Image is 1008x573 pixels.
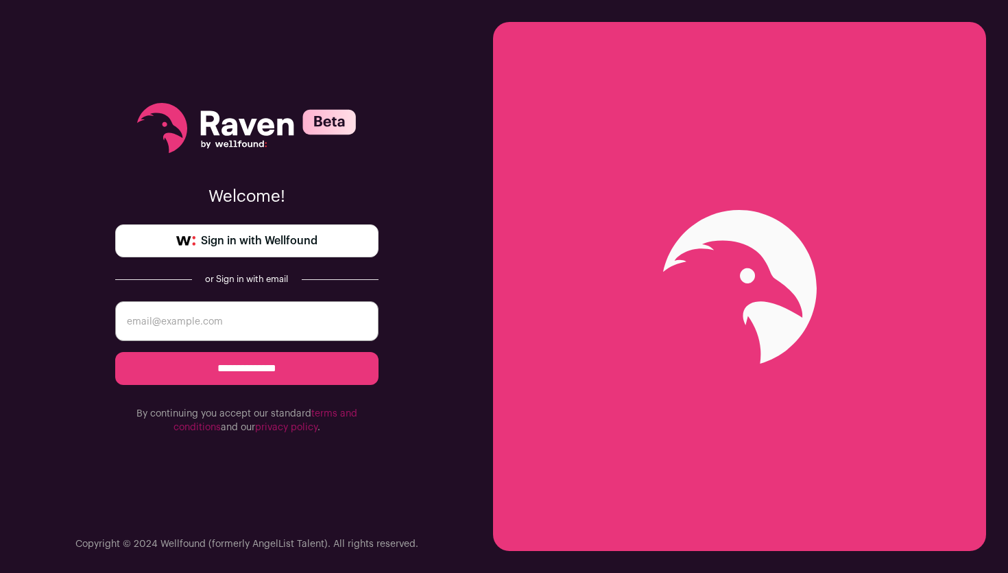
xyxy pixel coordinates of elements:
div: or Sign in with email [203,274,291,285]
img: wellfound-symbol-flush-black-fb3c872781a75f747ccb3a119075da62bfe97bd399995f84a933054e44a575c4.png [176,236,195,246]
a: Sign in with Wellfound [115,224,379,257]
input: email@example.com [115,301,379,341]
p: Copyright © 2024 Wellfound (formerly AngelList Talent). All rights reserved. [75,537,418,551]
a: privacy policy [255,423,317,432]
p: Welcome! [115,186,379,208]
span: Sign in with Wellfound [201,233,317,249]
p: By continuing you accept our standard and our . [115,407,379,434]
